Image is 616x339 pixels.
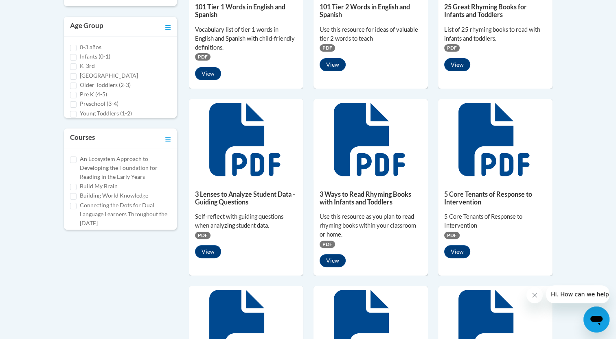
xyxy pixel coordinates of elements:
span: Hi. How can we help? [5,6,66,12]
button: View [444,58,470,71]
label: Preschool (3-4) [80,99,118,108]
span: PDF [320,44,335,52]
h5: 5 Core Tenants of Response to Intervention [444,190,546,206]
iframe: Button to launch messaging window [583,306,609,332]
iframe: Close message [526,287,543,303]
h5: 101 Tier 2 Words in English and Spanish [320,3,422,19]
span: PDF [444,232,460,239]
span: PDF [195,232,210,239]
h5: 3 Ways to Read Rhyming Books with Infants and Toddlers [320,190,422,206]
label: Build My Brain [80,182,118,191]
button: View [320,58,346,71]
label: [GEOGRAPHIC_DATA] [80,71,138,80]
span: PDF [195,53,210,61]
div: Vocabulary list of tier 1 words in English and Spanish with child-friendly definitions. [195,25,297,52]
h3: Age Group [70,21,103,32]
span: PDF [320,241,335,248]
label: Building World Knowledge [80,191,148,200]
h5: 101 Tier 1 Words in English and Spanish [195,3,297,19]
span: PDF [444,44,460,52]
label: 0-3 años [80,43,101,52]
button: View [444,245,470,258]
h5: 25 Great Rhyming Books for Infants and Toddlers [444,3,546,19]
label: Young Toddlers (1-2) [80,109,132,118]
label: K-3rd [80,61,95,70]
a: Toggle collapse [165,133,171,144]
button: View [195,67,221,80]
label: Infants (0-1) [80,52,110,61]
label: Pre K (4-5) [80,90,107,99]
div: List of 25 rhyming books to read with infants and toddlers. [444,25,546,43]
button: View [195,245,221,258]
button: View [320,254,346,267]
iframe: Message from company [546,285,609,303]
label: An Ecosystem Approach to Developing the Foundation for Reading in the Early Years [80,154,171,181]
label: Cox Campus Structured Literacy Certificate Exam [80,228,171,246]
h3: Courses [70,133,95,144]
div: Use this resource as you plan to read rhyming books within your classroom or home. [320,212,422,239]
label: Connecting the Dots for Dual Language Learners Throughout the [DATE] [80,201,171,228]
div: Self-reflect with guiding questions when analyzing student data. [195,212,297,230]
div: Use this resource for ideas of valuable tier 2 words to teach [320,25,422,43]
div: 5 Core Tenants of Response to Intervention [444,212,546,230]
a: Toggle collapse [165,21,171,32]
h5: 3 Lenses to Analyze Student Data - Guiding Questions [195,190,297,206]
label: Older Toddlers (2-3) [80,80,131,89]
